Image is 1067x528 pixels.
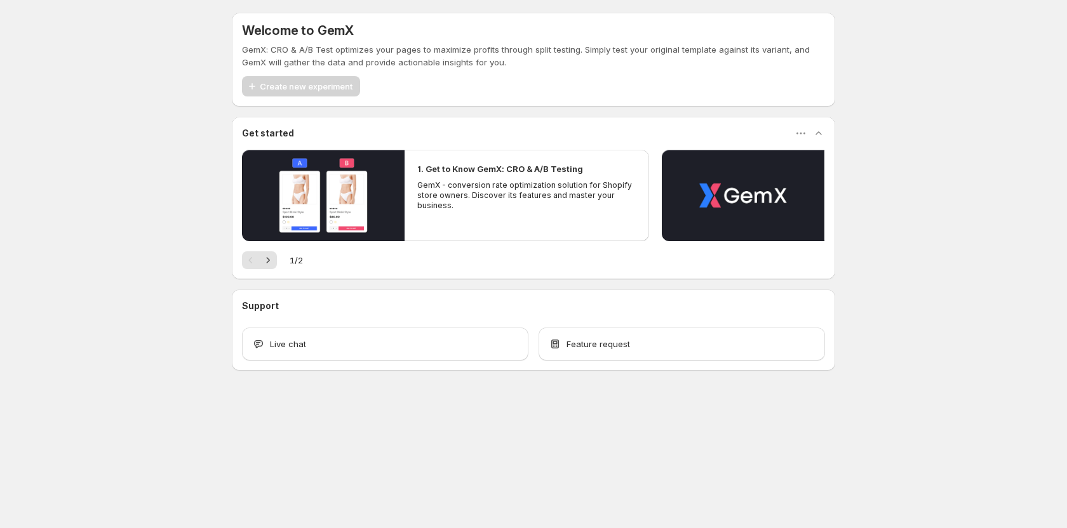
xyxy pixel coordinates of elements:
[242,127,294,140] h3: Get started
[417,180,636,211] p: GemX - conversion rate optimization solution for Shopify store owners. Discover its features and ...
[567,338,630,350] span: Feature request
[242,251,277,269] nav: Pagination
[259,251,277,269] button: Next
[290,254,303,267] span: 1 / 2
[662,150,824,241] button: Play video
[242,150,405,241] button: Play video
[270,338,306,350] span: Live chat
[242,300,279,312] h3: Support
[417,162,583,175] h2: 1. Get to Know GemX: CRO & A/B Testing
[242,43,825,69] p: GemX: CRO & A/B Test optimizes your pages to maximize profits through split testing. Simply test ...
[242,23,354,38] h5: Welcome to GemX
